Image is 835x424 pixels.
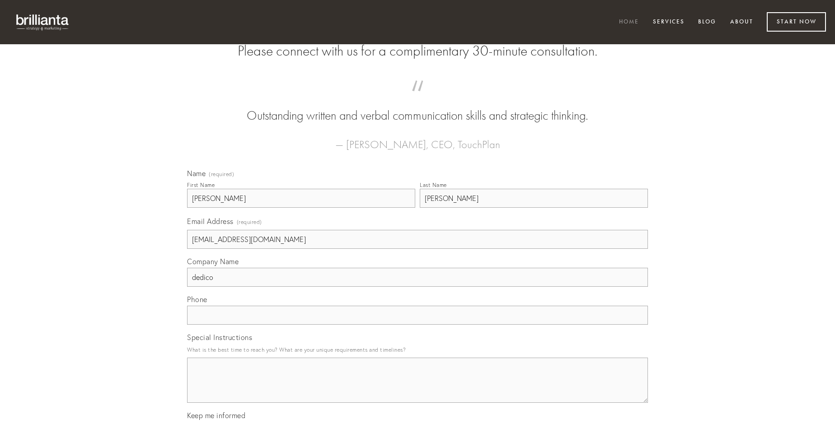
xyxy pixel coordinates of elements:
[187,333,252,342] span: Special Instructions
[187,411,245,420] span: Keep me informed
[237,216,262,228] span: (required)
[9,9,77,35] img: brillianta - research, strategy, marketing
[647,15,690,30] a: Services
[202,89,633,125] blockquote: Outstanding written and verbal communication skills and strategic thinking.
[767,12,826,32] a: Start Now
[202,89,633,107] span: “
[209,172,234,177] span: (required)
[202,125,633,154] figcaption: — [PERSON_NAME], CEO, TouchPlan
[187,217,234,226] span: Email Address
[613,15,645,30] a: Home
[724,15,759,30] a: About
[187,257,239,266] span: Company Name
[187,169,206,178] span: Name
[187,295,207,304] span: Phone
[692,15,722,30] a: Blog
[187,182,215,188] div: First Name
[187,344,648,356] p: What is the best time to reach you? What are your unique requirements and timelines?
[420,182,447,188] div: Last Name
[187,42,648,60] h2: Please connect with us for a complimentary 30-minute consultation.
